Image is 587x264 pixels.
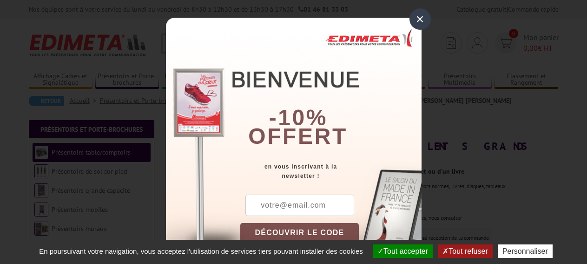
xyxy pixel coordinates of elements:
[245,195,354,216] input: votre@email.com
[269,105,328,130] b: -10%
[248,124,348,149] font: offert
[240,162,422,181] div: en vous inscrivant à la newsletter !
[438,244,492,258] button: Tout refuser
[373,244,433,258] button: Tout accepter
[409,8,431,30] div: ×
[240,223,359,243] button: DÉCOUVRIR LE CODE
[498,244,553,258] button: Personnaliser (fenêtre modale)
[34,247,368,255] span: En poursuivant votre navigation, vous acceptez l'utilisation de services tiers pouvant installer ...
